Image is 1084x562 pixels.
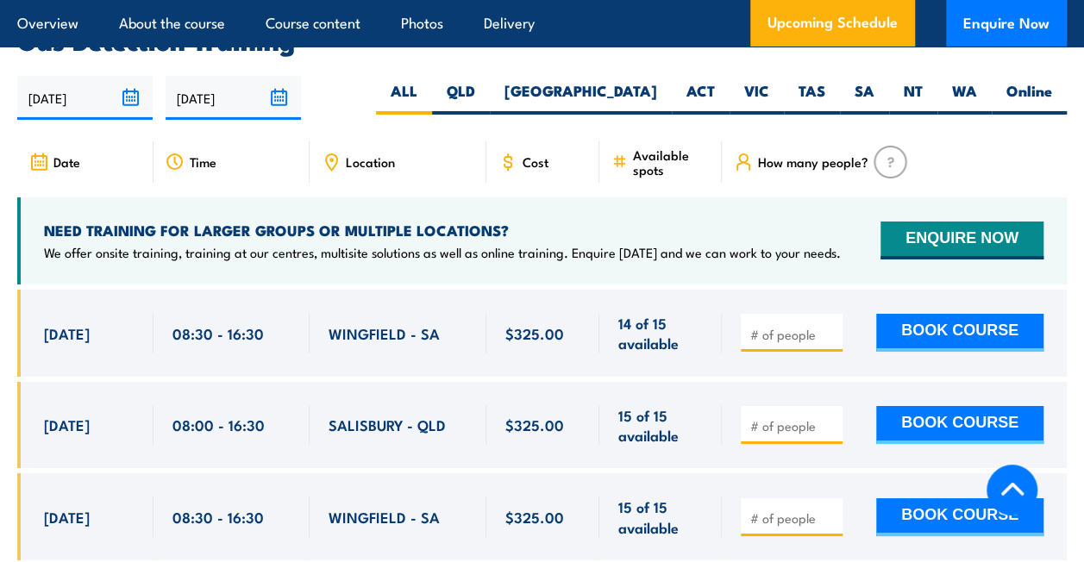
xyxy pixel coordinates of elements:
button: BOOK COURSE [876,406,1043,444]
span: $325.00 [505,507,564,527]
label: TAS [784,81,840,115]
span: 08:30 - 16:30 [172,323,264,343]
span: [DATE] [44,507,90,527]
span: 14 of 15 available [618,313,703,353]
span: $325.00 [505,415,564,434]
span: $325.00 [505,323,564,343]
p: We offer onsite training, training at our centres, multisite solutions as well as online training... [44,244,841,261]
input: To date [166,76,301,120]
label: WA [937,81,992,115]
span: Location [346,154,395,169]
button: ENQUIRE NOW [880,222,1043,259]
button: BOOK COURSE [876,498,1043,536]
h2: UPCOMING SCHEDULE FOR - "[PERSON_NAME] Work Permit Procedure & Module 49 Gas Detection Training" [17,6,1067,51]
label: QLD [432,81,490,115]
button: BOOK COURSE [876,314,1043,352]
span: Time [190,154,216,169]
span: Available spots [633,147,710,177]
input: # of people [750,417,836,434]
label: [GEOGRAPHIC_DATA] [490,81,672,115]
span: Date [53,154,80,169]
label: ALL [376,81,432,115]
span: WINGFIELD - SA [329,323,440,343]
label: NT [889,81,937,115]
span: 15 of 15 available [618,496,703,537]
label: SA [840,81,889,115]
span: [DATE] [44,415,90,434]
label: Online [992,81,1067,115]
input: From date [17,76,153,120]
span: [DATE] [44,323,90,343]
input: # of people [750,509,836,527]
input: # of people [750,326,836,343]
span: SALISBURY - QLD [329,415,446,434]
h4: NEED TRAINING FOR LARGER GROUPS OR MULTIPLE LOCATIONS? [44,221,841,240]
label: VIC [730,81,784,115]
span: Cost [523,154,548,169]
span: 15 of 15 available [618,405,703,446]
span: 08:30 - 16:30 [172,507,264,527]
span: WINGFIELD - SA [329,507,440,527]
span: 08:00 - 16:30 [172,415,265,434]
label: ACT [672,81,730,115]
span: How many people? [758,154,868,169]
